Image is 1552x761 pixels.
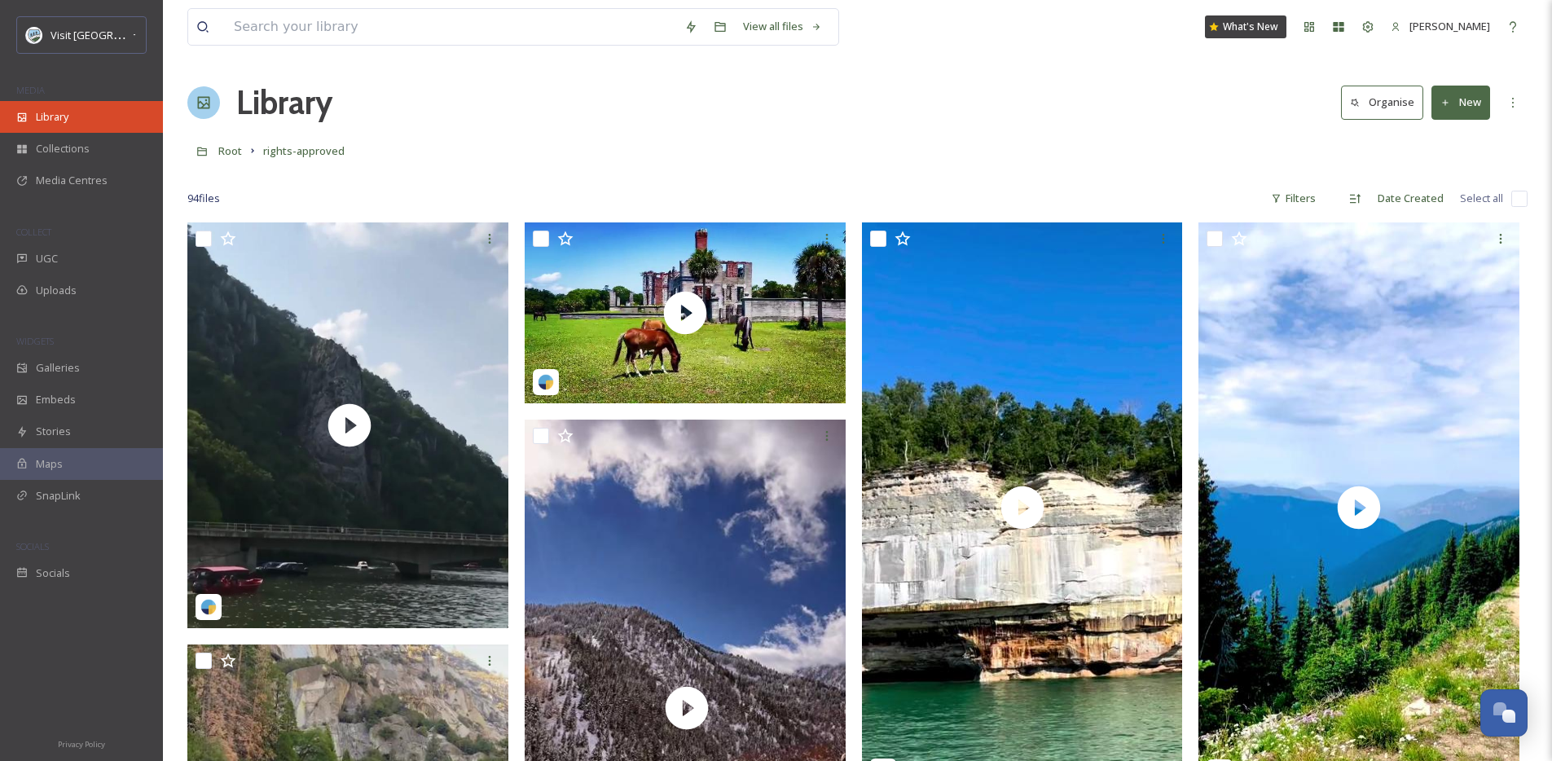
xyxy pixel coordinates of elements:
[51,27,207,42] span: Visit [GEOGRAPHIC_DATA] Parks
[236,78,332,127] a: Library
[1370,183,1452,214] div: Date Created
[26,27,42,43] img: download.png
[218,141,242,161] a: Root
[525,222,846,403] img: thumbnail
[36,488,81,504] span: SnapLink
[187,191,220,206] span: 94 file s
[36,173,108,188] span: Media Centres
[16,84,45,96] span: MEDIA
[36,283,77,298] span: Uploads
[263,143,345,158] span: rights-approved
[16,335,54,347] span: WIDGETS
[1383,11,1498,42] a: [PERSON_NAME]
[16,226,51,238] span: COLLECT
[1431,86,1490,119] button: New
[226,9,676,45] input: Search your library
[1263,183,1324,214] div: Filters
[1205,15,1286,38] a: What's New
[263,141,345,161] a: rights-approved
[1480,689,1528,737] button: Open Chat
[36,456,63,472] span: Maps
[1460,191,1503,206] span: Select all
[735,11,830,42] a: View all files
[36,141,90,156] span: Collections
[1409,19,1490,33] span: [PERSON_NAME]
[200,599,217,615] img: snapsea-logo.png
[58,733,105,753] a: Privacy Policy
[36,424,71,439] span: Stories
[58,739,105,750] span: Privacy Policy
[1341,86,1423,119] button: Organise
[36,251,58,266] span: UGC
[1341,86,1431,119] a: Organise
[36,565,70,581] span: Socials
[187,222,512,628] img: thumbnail
[218,143,242,158] span: Root
[538,374,554,390] img: snapsea-logo.png
[36,109,68,125] span: Library
[16,540,49,552] span: SOCIALS
[36,392,76,407] span: Embeds
[36,360,80,376] span: Galleries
